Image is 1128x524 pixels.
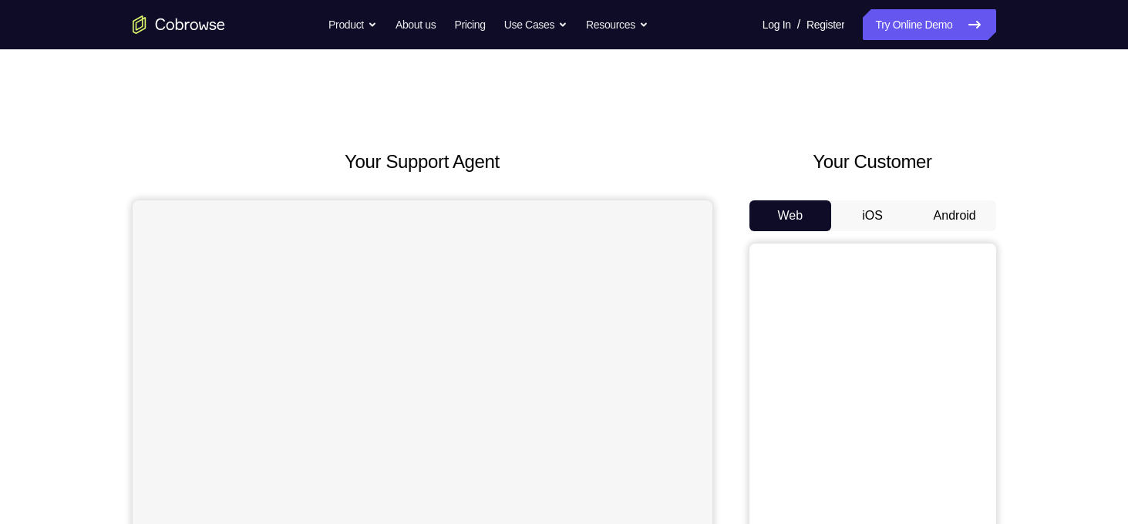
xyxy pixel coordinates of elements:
[914,200,996,231] button: Android
[749,148,996,176] h2: Your Customer
[831,200,914,231] button: iOS
[396,9,436,40] a: About us
[806,9,844,40] a: Register
[586,9,648,40] button: Resources
[749,200,832,231] button: Web
[133,148,712,176] h2: Your Support Agent
[763,9,791,40] a: Log In
[504,9,567,40] button: Use Cases
[863,9,995,40] a: Try Online Demo
[797,15,800,34] span: /
[454,9,485,40] a: Pricing
[133,15,225,34] a: Go to the home page
[328,9,377,40] button: Product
